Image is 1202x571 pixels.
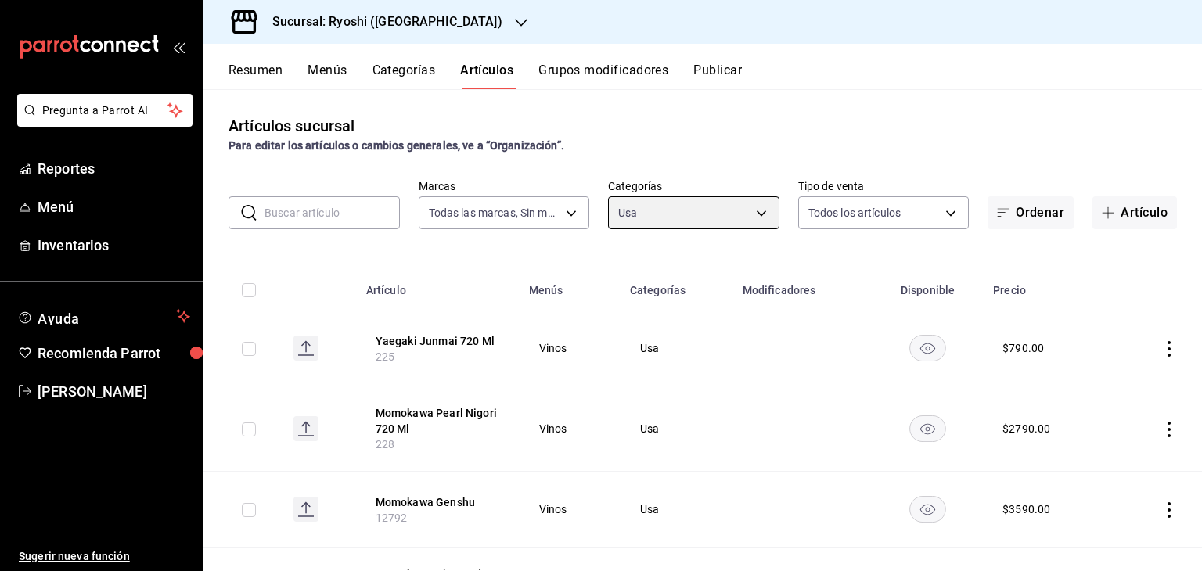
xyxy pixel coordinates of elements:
span: 228 [376,438,394,451]
div: Artículos sucursal [229,114,354,138]
span: Todas las marcas, Sin marca [429,205,561,221]
label: Categorías [608,181,779,192]
span: Menú [38,196,190,217]
span: 12792 [376,512,408,524]
span: Ayuda [38,307,170,325]
div: $ 3590.00 [1002,501,1050,517]
button: edit-product-location [376,333,501,349]
strong: Para editar los artículos o cambios generales, ve a “Organización”. [229,139,564,152]
div: navigation tabs [229,63,1202,89]
span: Inventarios [38,235,190,256]
div: $ 2790.00 [1002,421,1050,436]
button: Grupos modificadores [538,63,668,89]
a: Pregunta a Parrot AI [11,113,193,130]
th: Modificadores [733,260,873,311]
span: Vinos [539,423,601,434]
th: Artículo [357,260,520,311]
span: Recomienda Parrot [38,343,190,364]
button: edit-product-location [376,405,501,436]
h3: Sucursal: Ryoshi ([GEOGRAPHIC_DATA]) [260,13,502,31]
label: Tipo de venta [798,181,970,192]
span: [PERSON_NAME] [38,381,190,402]
span: Pregunta a Parrot AI [42,102,168,119]
button: availability-product [909,335,946,361]
th: Disponible [872,260,984,311]
button: Artículo [1092,196,1177,229]
span: Vinos [539,504,601,515]
th: Precio [984,260,1112,311]
button: open_drawer_menu [172,41,185,53]
button: Categorías [372,63,436,89]
span: Usa [640,423,714,434]
button: actions [1161,502,1177,518]
span: Usa [640,504,714,515]
th: Categorías [621,260,733,311]
th: Menús [520,260,621,311]
button: Pregunta a Parrot AI [17,94,193,127]
input: Buscar artículo [265,197,400,228]
button: availability-product [909,496,946,523]
button: edit-product-location [376,494,501,510]
span: Usa [640,343,714,354]
button: Resumen [229,63,283,89]
button: Artículos [460,63,513,89]
span: Todos los artículos [808,205,901,221]
span: Sugerir nueva función [19,548,190,565]
span: 225 [376,350,394,363]
button: actions [1161,422,1177,437]
div: $ 790.00 [1002,340,1044,356]
button: availability-product [909,415,946,442]
span: Vinos [539,343,601,354]
label: Marcas [419,181,590,192]
button: Publicar [693,63,742,89]
button: Ordenar [988,196,1074,229]
span: Reportes [38,158,190,179]
button: actions [1161,341,1177,357]
span: Usa [618,205,637,221]
button: Menús [308,63,347,89]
